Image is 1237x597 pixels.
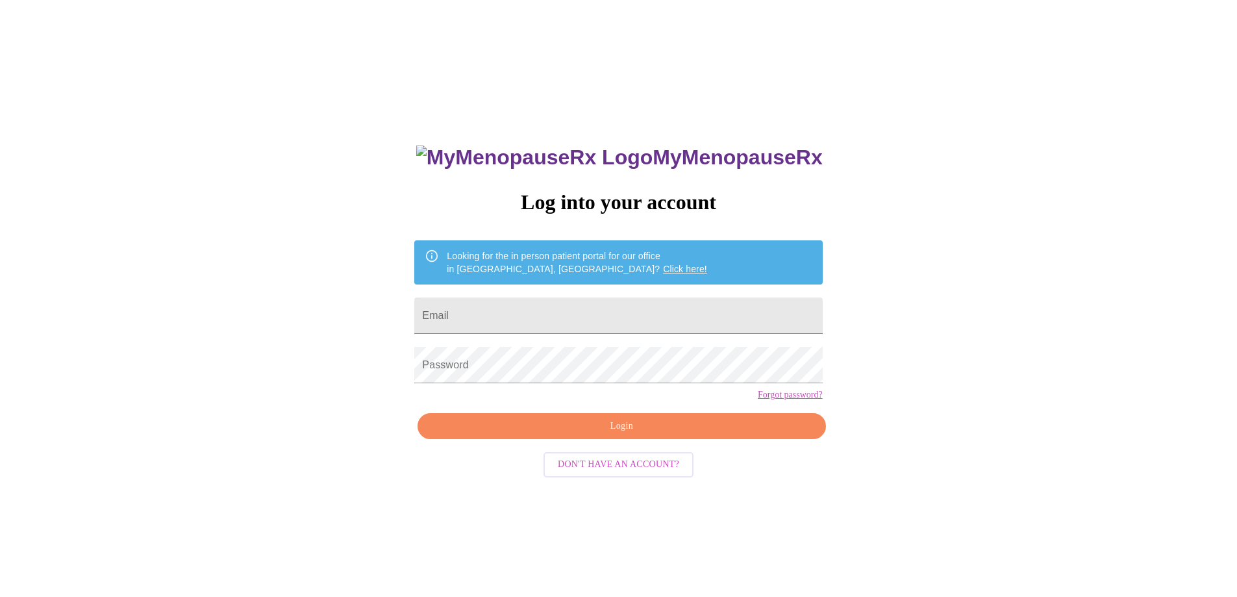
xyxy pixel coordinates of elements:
[558,457,679,473] span: Don't have an account?
[540,458,697,469] a: Don't have an account?
[447,244,707,281] div: Looking for the in person patient portal for our office in [GEOGRAPHIC_DATA], [GEOGRAPHIC_DATA]?
[758,390,823,400] a: Forgot password?
[418,413,825,440] button: Login
[432,418,810,435] span: Login
[416,146,823,170] h3: MyMenopauseRx
[663,264,707,274] a: Click here!
[544,452,693,477] button: Don't have an account?
[414,190,822,214] h3: Log into your account
[416,146,653,170] img: MyMenopauseRx Logo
